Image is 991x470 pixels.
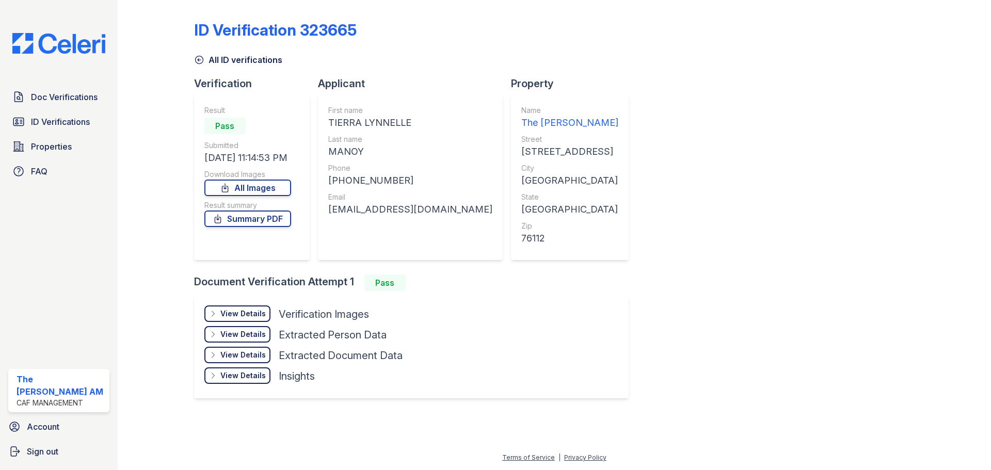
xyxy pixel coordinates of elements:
div: State [521,192,618,202]
div: View Details [220,309,266,319]
div: [GEOGRAPHIC_DATA] [521,202,618,217]
div: [DATE] 11:14:53 PM [204,151,291,165]
div: Insights [279,369,315,383]
div: Pass [204,118,246,134]
div: Applicant [318,76,511,91]
span: Doc Verifications [31,91,98,103]
div: Extracted Document Data [279,348,403,363]
iframe: chat widget [948,429,981,460]
span: FAQ [31,165,47,177]
div: Verification Images [279,307,369,321]
div: City [521,163,618,173]
div: [PHONE_NUMBER] [328,173,492,188]
div: MANOY [328,144,492,159]
div: [GEOGRAPHIC_DATA] [521,173,618,188]
a: Privacy Policy [564,453,606,461]
div: The [PERSON_NAME] [521,116,618,130]
a: Account [4,416,114,437]
div: View Details [220,329,266,339]
div: Zip [521,221,618,231]
a: Terms of Service [502,453,555,461]
div: 76112 [521,231,618,246]
div: | [558,453,561,461]
div: Phone [328,163,492,173]
div: Download Images [204,169,291,180]
img: CE_Logo_Blue-a8612792a0a2168367f1c8372b55b34899dd931a85d93a1a3d3e32e68fde9ad4.png [4,33,114,54]
div: Property [511,76,637,91]
div: Result summary [204,200,291,210]
div: View Details [220,350,266,360]
div: View Details [220,370,266,381]
a: Summary PDF [204,210,291,227]
a: All ID verifications [194,54,282,66]
div: Document Verification Attempt 1 [194,274,637,291]
div: The [PERSON_NAME] AM [17,373,105,398]
div: Verification [194,76,318,91]
a: Properties [8,136,109,157]
div: [EMAIL_ADDRESS][DOMAIN_NAME] [328,202,492,217]
div: Result [204,105,291,116]
div: First name [328,105,492,116]
div: Pass [364,274,406,291]
div: Extracted Person Data [279,328,387,342]
a: Sign out [4,441,114,462]
div: Submitted [204,140,291,151]
a: ID Verifications [8,111,109,132]
span: ID Verifications [31,116,90,128]
div: [STREET_ADDRESS] [521,144,618,159]
div: Name [521,105,618,116]
a: All Images [204,180,291,196]
span: Sign out [27,445,58,458]
div: ID Verification 323665 [194,21,357,39]
div: Street [521,134,618,144]
div: Email [328,192,492,202]
div: TIERRA LYNNELLE [328,116,492,130]
span: Properties [31,140,72,153]
a: Doc Verifications [8,87,109,107]
a: Name The [PERSON_NAME] [521,105,618,130]
a: FAQ [8,161,109,182]
span: Account [27,420,59,433]
div: Last name [328,134,492,144]
div: CAF Management [17,398,105,408]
